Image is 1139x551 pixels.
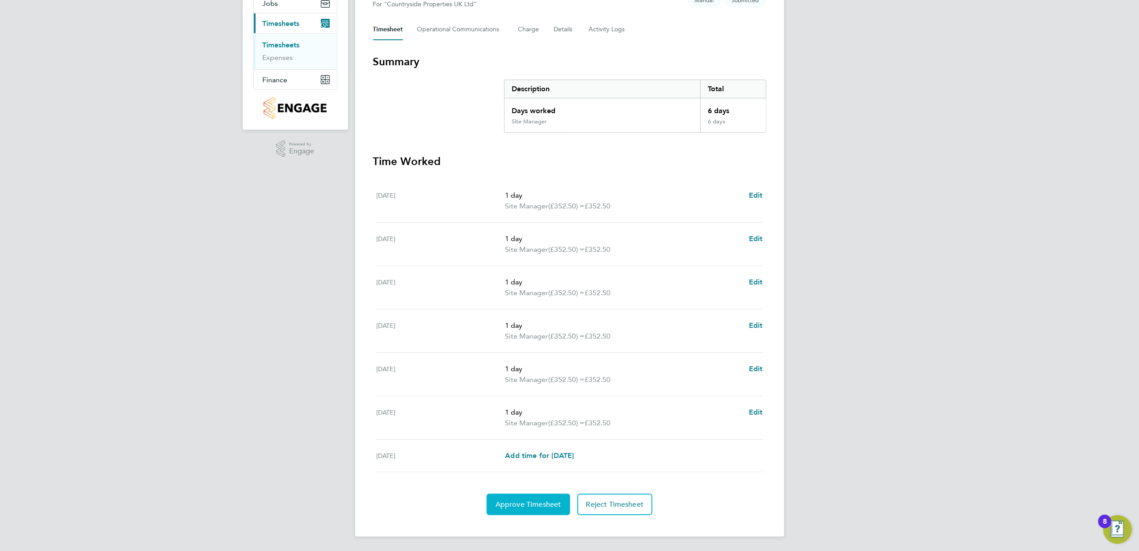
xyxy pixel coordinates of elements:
p: 1 day [505,364,741,374]
button: Approve Timesheet [487,494,570,515]
button: Charge [518,19,540,40]
a: Edit [749,190,763,201]
div: Site Manager [512,118,547,125]
a: Edit [749,364,763,374]
a: Edit [749,407,763,418]
span: Powered by [289,140,314,148]
a: Expenses [263,53,293,62]
section: Timesheet [373,55,766,515]
div: [DATE] [377,320,505,342]
div: [DATE] [377,450,505,461]
span: (£352.50) = [548,288,584,297]
span: (£352.50) = [548,202,584,210]
span: (£352.50) = [548,332,584,340]
span: Approve Timesheet [496,500,561,509]
span: Site Manager [505,244,548,255]
span: (£352.50) = [548,375,584,384]
div: Timesheets [254,33,337,69]
span: Edit [749,191,763,199]
span: Site Manager [505,201,548,212]
p: 1 day [505,277,741,288]
span: £352.50 [584,375,610,384]
span: Add time for [DATE] [505,451,574,460]
div: [DATE] [377,364,505,385]
button: Open Resource Center, 8 new notifications [1103,515,1132,544]
a: Timesheets [263,41,300,49]
a: Edit [749,233,763,244]
span: Edit [749,278,763,286]
button: Reject Timesheet [577,494,653,515]
div: [DATE] [377,190,505,212]
a: Powered byEngage [276,140,314,157]
div: 8 [1103,521,1107,533]
span: £352.50 [584,202,610,210]
p: 1 day [505,320,741,331]
p: 1 day [505,190,741,201]
span: Timesheets [263,19,300,28]
p: 1 day [505,407,741,418]
p: 1 day [505,233,741,244]
span: Site Manager [505,288,548,298]
div: Description [504,80,701,98]
div: Total [700,80,765,98]
button: Timesheet [373,19,403,40]
span: (£352.50) = [548,419,584,427]
span: Reject Timesheet [586,500,644,509]
div: For "Countryside Properties UK Ltd" [373,0,601,8]
img: countryside-properties-logo-retina.png [264,97,327,119]
a: Edit [749,277,763,288]
h3: Summary [373,55,766,69]
span: Site Manager [505,374,548,385]
div: 6 days [700,98,765,118]
span: £352.50 [584,419,610,427]
button: Operational Communications [417,19,504,40]
span: Site Manager [505,418,548,428]
span: Edit [749,408,763,416]
span: £352.50 [584,288,610,297]
div: [DATE] [377,233,505,255]
button: Details [554,19,575,40]
span: £352.50 [584,245,610,254]
div: Days worked [504,98,701,118]
span: Edit [749,365,763,373]
span: Edit [749,321,763,330]
span: (£352.50) = [548,245,584,254]
div: Summary [504,80,766,133]
span: £352.50 [584,332,610,340]
span: Edit [749,234,763,243]
div: 6 days [700,118,765,132]
a: Edit [749,320,763,331]
span: Site Manager [505,331,548,342]
button: Finance [254,70,337,89]
a: Go to home page [253,97,337,119]
div: [DATE] [377,407,505,428]
button: Timesheets [254,13,337,33]
a: Add time for [DATE] [505,450,574,461]
span: Finance [263,76,288,84]
button: Activity Logs [589,19,626,40]
span: Engage [289,148,314,155]
h3: Time Worked [373,154,766,169]
div: [DATE] [377,277,505,298]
